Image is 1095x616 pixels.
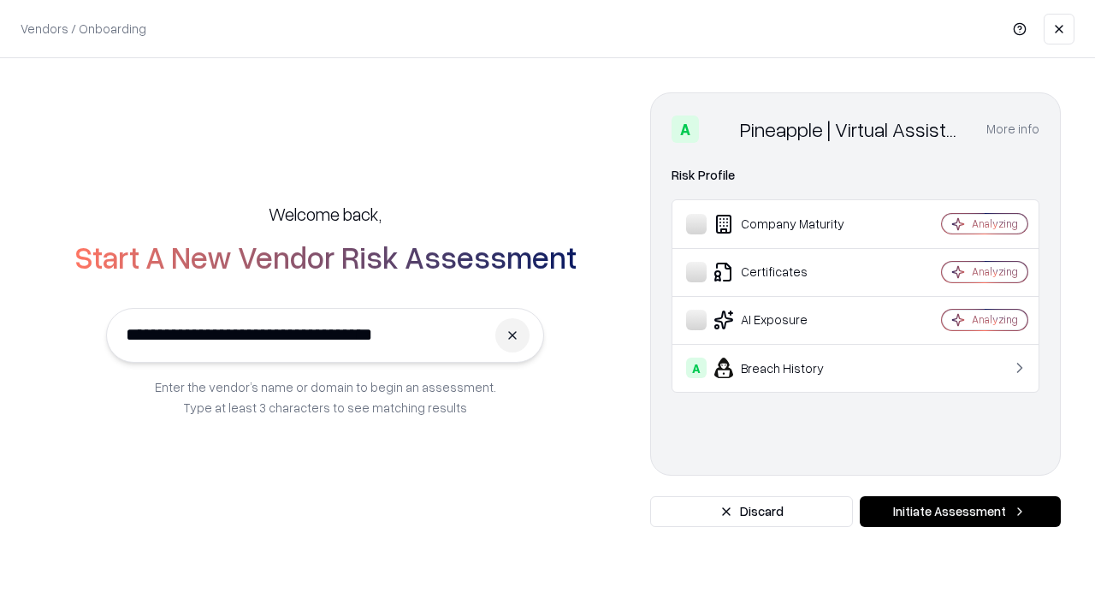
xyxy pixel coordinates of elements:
[686,262,891,282] div: Certificates
[74,240,577,274] h2: Start A New Vendor Risk Assessment
[686,214,891,234] div: Company Maturity
[650,496,853,527] button: Discard
[972,264,1018,279] div: Analyzing
[672,115,699,143] div: A
[706,115,733,143] img: Pineapple | Virtual Assistant Agency
[21,20,146,38] p: Vendors / Onboarding
[155,376,496,418] p: Enter the vendor’s name or domain to begin an assessment. Type at least 3 characters to see match...
[686,310,891,330] div: AI Exposure
[740,115,966,143] div: Pineapple | Virtual Assistant Agency
[686,358,707,378] div: A
[972,216,1018,231] div: Analyzing
[672,165,1039,186] div: Risk Profile
[986,114,1039,145] button: More info
[860,496,1061,527] button: Initiate Assessment
[269,202,382,226] h5: Welcome back,
[972,312,1018,327] div: Analyzing
[686,358,891,378] div: Breach History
